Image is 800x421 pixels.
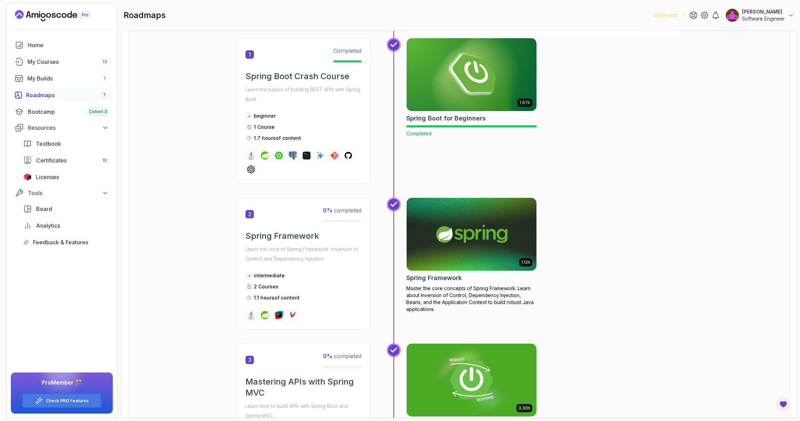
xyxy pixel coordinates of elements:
[247,311,255,319] img: java logo
[254,272,285,279] p: intermediate
[28,108,109,116] div: Bootcamp
[245,376,361,398] h2: Mastering APIs with Spring MVC
[245,356,254,364] span: 3
[519,100,530,106] p: 1.67h
[406,113,486,123] h2: Spring Boot for Beginners
[36,205,52,213] span: Board
[245,85,361,104] p: Learn the basics of building REST APIs with Spring Boot
[275,151,283,160] img: spring-boot logo
[11,88,113,102] a: roadmaps
[247,151,255,160] img: java logo
[245,244,361,264] p: Learn the core of Spring Framework: Inversion of Control and Dependency Injection
[46,398,89,404] a: Check PRO Features
[104,76,106,81] span: 1
[407,344,536,416] img: Building APIs with Spring Boot card
[102,158,107,163] span: 10
[28,189,109,197] div: Tools
[19,235,113,249] a: feedback
[102,59,107,65] span: 13
[11,187,113,199] button: Tools
[406,130,432,136] span: Completed
[254,124,275,130] span: 1 Course
[254,135,301,142] p: 1.7 hours of content
[103,92,106,98] span: 7
[407,38,536,111] img: Spring Boot for Beginners card
[406,197,537,313] a: Spring Framework card1.12hSpring FrameworkMaster the core concepts of Spring Framework. Learn abo...
[403,196,540,272] img: Spring Framework card
[247,165,255,174] img: chatgpt logo
[344,151,352,160] img: github logo
[316,151,325,160] img: ai logo
[27,74,109,83] div: My Builds
[36,173,59,181] span: Licenses
[254,284,278,289] span: 2 Courses
[36,156,67,165] span: Certificates
[521,260,530,265] p: 1.12h
[23,174,32,180] img: jetbrains icon
[261,311,269,319] img: spring logo
[245,401,361,421] p: Learn how to build APIs with Spring Boot and Spring MVC
[89,109,107,115] span: Cohort 3
[406,38,537,137] a: Spring Boot for Beginners card1.67hSpring Boot for BeginnersCompleted
[725,8,794,22] button: user profile image[PERSON_NAME]Software Engineer
[302,151,311,160] img: terminal logo
[323,207,333,214] span: 0 %
[323,353,333,360] span: 0 %
[11,105,113,119] a: bootcamp
[406,273,462,283] h2: Spring Framework
[27,58,109,66] div: My Courses
[261,151,269,160] img: spring logo
[254,112,276,119] p: beginner
[11,55,113,69] a: courses
[323,207,361,214] span: completed
[275,311,283,319] img: intellij logo
[333,47,361,54] span: Completed
[19,170,113,184] a: licenses
[36,140,61,148] span: Textbook
[653,12,678,19] p: 1268 Points
[124,10,166,21] h2: roadmaps
[775,396,792,413] button: Open Feedback Button
[15,10,107,21] a: Landing page
[19,153,113,167] a: certificates
[28,41,109,49] div: Home
[33,238,88,246] span: Feedback & Features
[289,311,297,319] img: maven logo
[245,71,361,82] h2: Spring Boot Crash Course
[742,15,785,22] p: Software Engineer
[11,121,113,134] button: Resources
[19,202,113,216] a: board
[726,9,739,22] img: user profile image
[742,8,785,15] p: [PERSON_NAME]
[26,91,109,99] div: Roadmaps
[406,285,537,313] p: Master the core concepts of Spring Framework. Learn about Inversion of Control, Dependency Inject...
[254,294,300,301] p: 1.1 hours of content
[11,38,113,52] a: home
[323,353,361,360] span: completed
[518,405,530,411] p: 3.30h
[22,394,101,408] button: Check PRO Features
[245,50,254,59] span: 1
[245,210,254,218] span: 2
[289,151,297,160] img: postgres logo
[245,230,361,242] h2: Spring Framework
[36,221,60,230] span: Analytics
[330,151,339,160] img: git logo
[19,137,113,151] a: textbook
[28,124,109,132] div: Resources
[19,219,113,233] a: analytics
[11,71,113,85] a: builds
